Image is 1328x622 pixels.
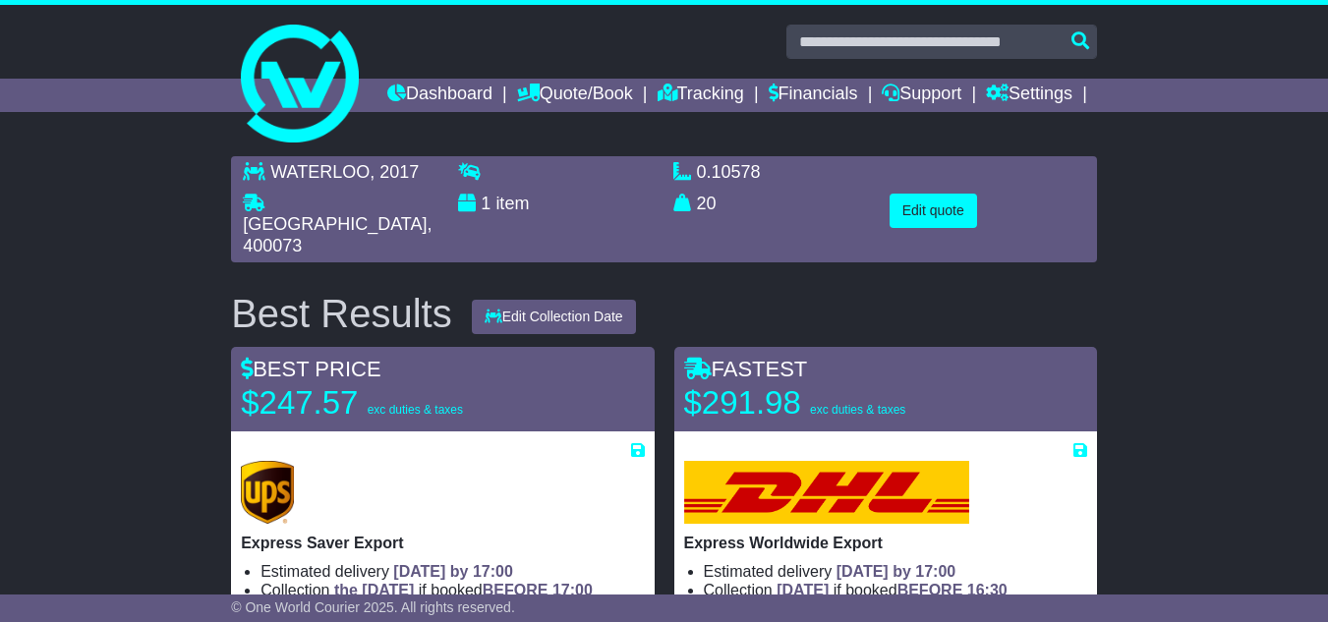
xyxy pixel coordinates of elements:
[481,194,491,213] span: 1
[368,403,463,417] span: exc duties & taxes
[704,581,1087,599] li: Collection
[517,79,633,112] a: Quote/Book
[837,563,956,580] span: [DATE] by 17:00
[483,582,549,598] span: BEFORE
[704,562,1087,581] li: Estimated delivery
[967,582,1008,598] span: 16:30
[334,582,593,598] span: if booked
[897,582,963,598] span: BEFORE
[387,79,492,112] a: Dashboard
[684,383,930,423] p: $291.98
[270,162,370,182] span: WATERLOO
[334,582,414,598] span: the [DATE]
[684,534,1087,552] p: Express Worldwide Export
[241,383,487,423] p: $247.57
[241,461,294,524] img: UPS (new): Express Saver Export
[810,403,905,417] span: exc duties & taxes
[697,194,717,213] span: 20
[697,162,761,182] span: 0.10578
[243,214,432,255] span: , 400073
[777,582,1007,598] span: if booked
[241,534,644,552] p: Express Saver Export
[221,292,462,335] div: Best Results
[882,79,961,112] a: Support
[393,563,513,580] span: [DATE] by 17:00
[777,582,829,598] span: [DATE]
[769,79,858,112] a: Financials
[658,79,744,112] a: Tracking
[986,79,1072,112] a: Settings
[684,461,969,524] img: DHL: Express Worldwide Export
[472,300,636,334] button: Edit Collection Date
[241,357,380,381] span: BEST PRICE
[684,357,808,381] span: FASTEST
[260,562,644,581] li: Estimated delivery
[231,599,515,615] span: © One World Courier 2025. All rights reserved.
[495,194,529,213] span: item
[552,582,593,598] span: 17:00
[890,194,977,228] button: Edit quote
[260,581,644,599] li: Collection
[370,162,419,182] span: , 2017
[243,214,427,234] span: [GEOGRAPHIC_DATA]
